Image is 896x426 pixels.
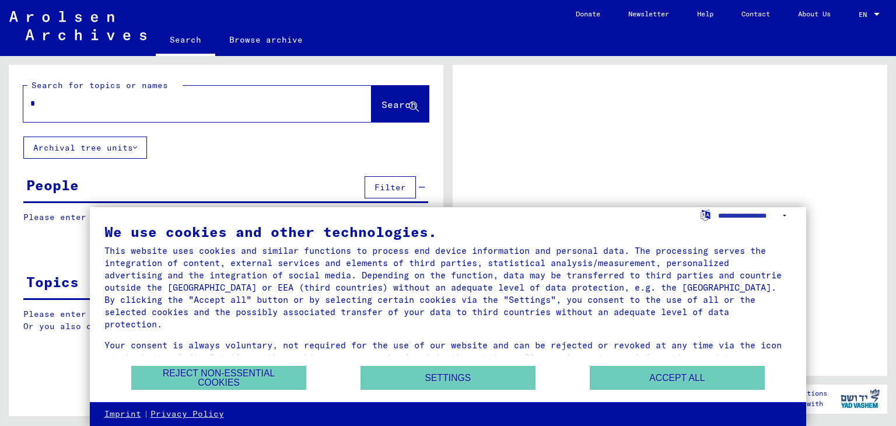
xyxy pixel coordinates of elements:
[374,182,406,193] span: Filter
[23,308,429,333] p: Please enter a search term or set filters to get results. Or you also can browse the manually.
[32,80,168,90] mat-label: Search for topics or names
[372,86,429,122] button: Search
[859,11,871,19] span: EN
[215,26,317,54] a: Browse archive
[23,211,428,224] p: Please enter a search term or set filters to get results.
[104,339,792,376] div: Your consent is always voluntary, not required for the use of our website and can be rejected or ...
[156,26,215,56] a: Search
[365,176,416,198] button: Filter
[104,408,141,420] a: Imprint
[131,366,306,390] button: Reject non-essential cookies
[360,366,535,390] button: Settings
[23,137,147,159] button: Archival tree units
[26,174,79,195] div: People
[150,408,224,420] a: Privacy Policy
[590,366,765,390] button: Accept all
[26,271,79,292] div: Topics
[9,11,146,40] img: Arolsen_neg.svg
[381,99,416,110] span: Search
[838,384,882,413] img: yv_logo.png
[104,225,792,239] div: We use cookies and other technologies.
[104,245,792,330] div: This website uses cookies and similar functions to process end device information and personal da...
